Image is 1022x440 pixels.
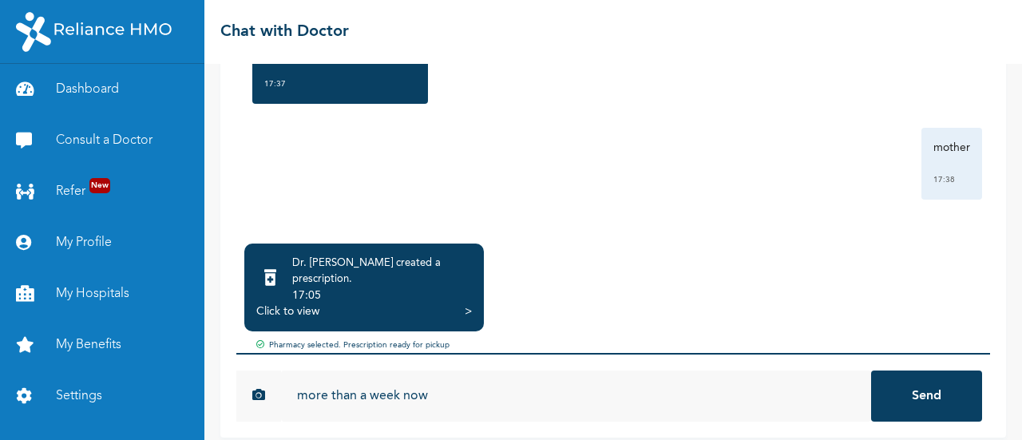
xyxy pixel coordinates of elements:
[281,371,871,422] input: Chat with doctor
[16,12,172,52] img: RelianceHMO's Logo
[220,20,349,44] h2: Chat with Doctor
[292,287,472,303] div: 17:05
[89,178,110,193] span: New
[292,256,472,287] div: Dr. [PERSON_NAME] created a prescription .
[236,339,990,353] div: Pharmacy selected. Prescription ready for pickup
[465,303,472,319] div: >
[871,371,982,422] button: Send
[933,172,970,188] div: 17:38
[264,76,416,92] div: 17:37
[933,140,970,156] p: mother
[256,303,319,319] div: Click to view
